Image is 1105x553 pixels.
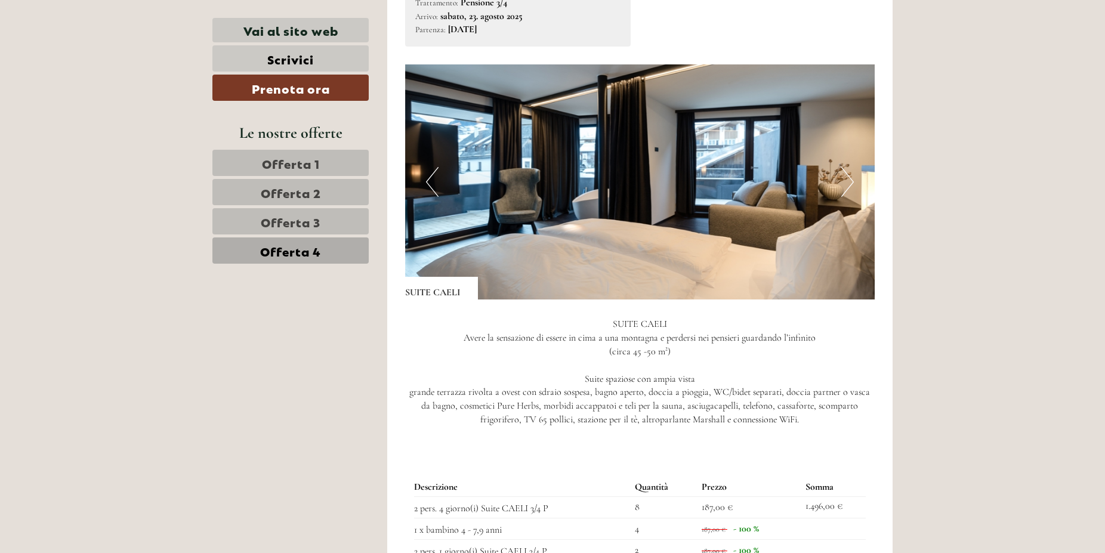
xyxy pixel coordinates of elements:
[415,11,438,21] small: Arrivo:
[18,35,159,44] div: [GEOGRAPHIC_DATA]
[841,167,854,197] button: Next
[212,122,369,144] div: Le nostre offerte
[212,45,369,72] a: Scrivici
[18,58,159,66] small: 13:36
[630,518,697,539] td: 4
[405,64,875,299] img: image
[261,213,320,230] span: Offerta 3
[9,32,165,69] div: Buon giorno, come possiamo aiutarla?
[426,167,439,197] button: Previous
[440,10,523,22] b: sabato, 23. agosto 2025
[214,9,257,29] div: [DATE]
[448,23,477,35] b: [DATE]
[702,501,733,513] span: 187,00 €
[400,309,470,335] button: Invia
[405,277,478,299] div: SUITE CAELI
[261,184,321,200] span: Offerta 2
[697,478,801,496] th: Prezzo
[415,24,446,35] small: Partenza:
[630,496,697,518] td: 8
[405,317,875,427] p: SUITE CAELI Avere la sensazione di essere in cima a una montagna e perdersi nei pensieri guardand...
[733,523,759,535] span: - 100 %
[414,518,630,539] td: 1 x bambino 4 - 7,9 anni
[702,525,726,533] span: 187,00 €
[262,155,320,171] span: Offerta 1
[414,496,630,518] td: 2 pers. 4 giorno(i) Suite CAELI 3/4 P
[414,478,630,496] th: Descrizione
[801,478,866,496] th: Somma
[801,496,866,518] td: 1.496,00 €
[212,18,369,42] a: Vai al sito web
[630,478,697,496] th: Quantità
[260,242,321,259] span: Offerta 4
[212,75,369,101] a: Prenota ora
